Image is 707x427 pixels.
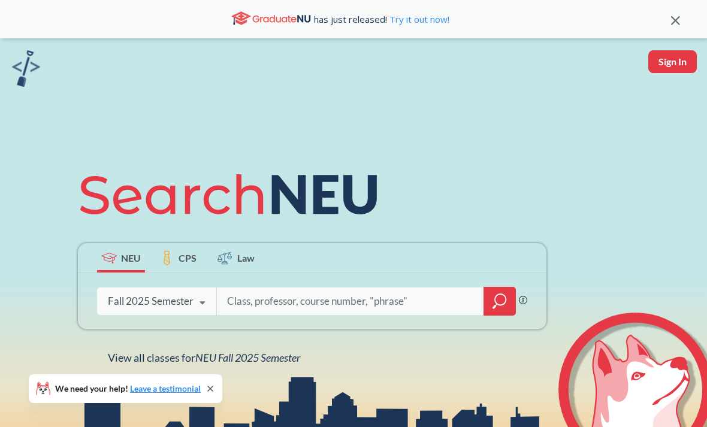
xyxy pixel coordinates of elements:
[179,251,197,265] span: CPS
[130,383,201,393] a: Leave a testimonial
[314,13,449,26] span: has just released!
[387,13,449,25] a: Try it out now!
[484,287,516,316] div: magnifying glass
[12,50,40,87] img: sandbox logo
[55,384,201,393] span: We need your help!
[108,295,194,308] div: Fall 2025 Semester
[108,351,300,364] span: View all classes for
[648,50,697,73] button: Sign In
[12,50,40,90] a: sandbox logo
[226,289,475,314] input: Class, professor, course number, "phrase"
[493,293,507,310] svg: magnifying glass
[195,351,300,364] span: NEU Fall 2025 Semester
[121,251,141,265] span: NEU
[237,251,255,265] span: Law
